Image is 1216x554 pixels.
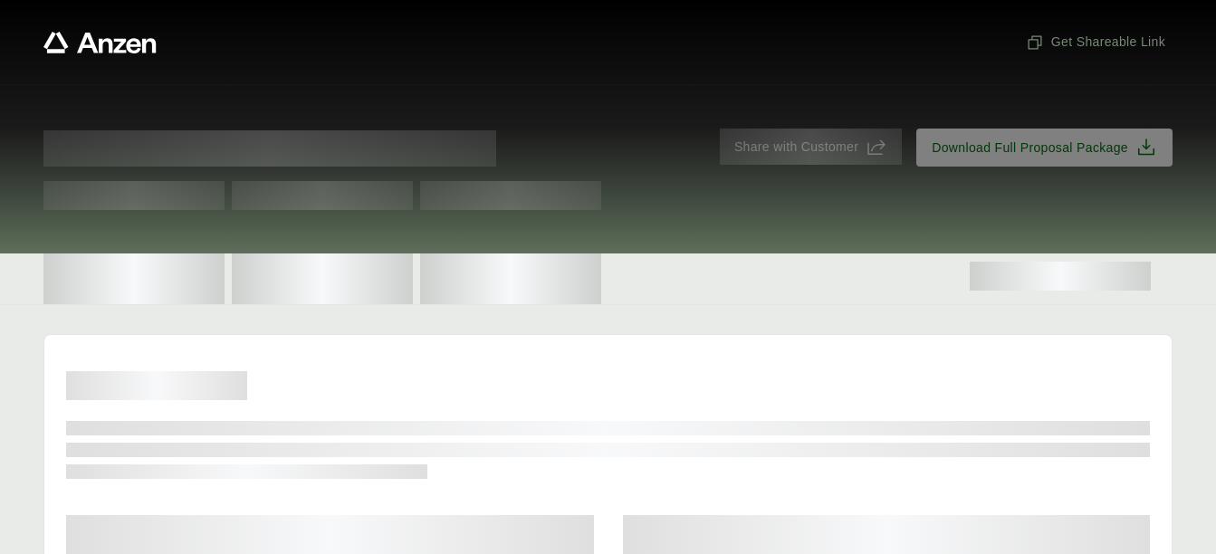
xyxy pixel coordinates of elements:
span: Proposal for [43,130,496,167]
a: Anzen website [43,32,157,53]
span: Get Shareable Link [1026,33,1165,52]
span: Test [43,181,225,210]
span: Test [420,181,601,210]
button: Get Shareable Link [1019,25,1173,59]
span: Test [232,181,413,210]
span: Share with Customer [734,138,858,157]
